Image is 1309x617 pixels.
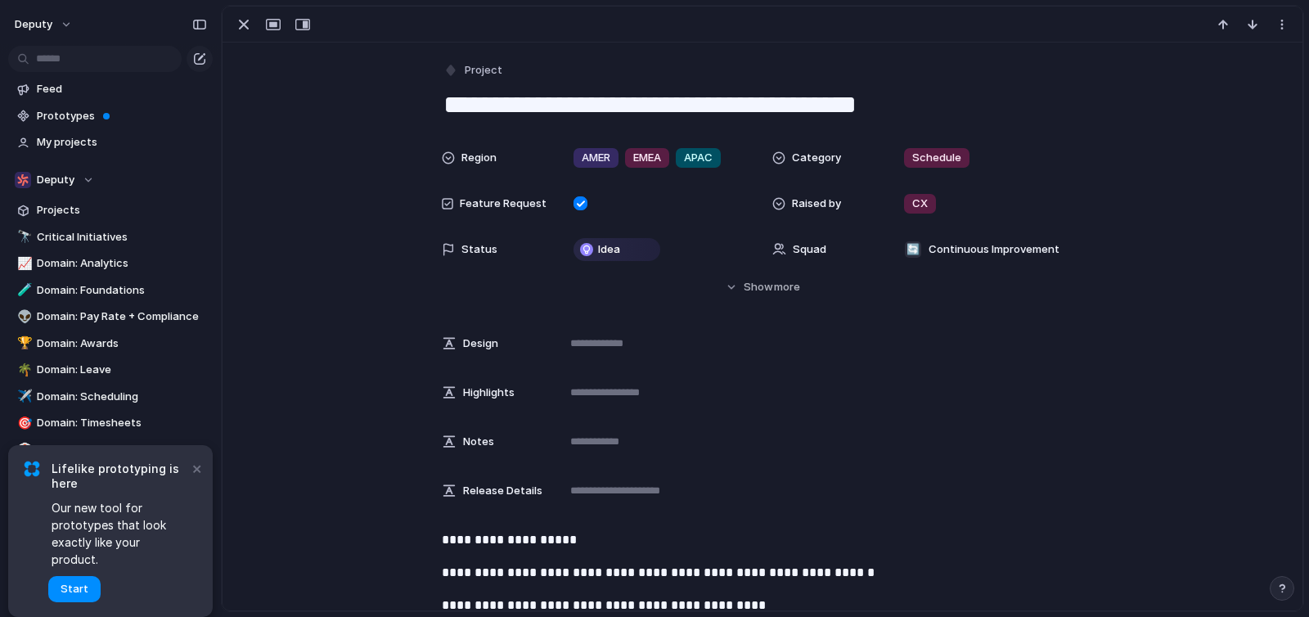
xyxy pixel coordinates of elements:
[187,458,206,478] button: Dismiss
[17,440,29,459] div: 🎲
[8,278,213,303] a: 🧪Domain: Foundations
[440,59,507,83] button: Project
[17,361,29,380] div: 🌴
[37,336,207,352] span: Domain: Awards
[15,229,31,245] button: 🔭
[8,411,213,435] a: 🎯Domain: Timesheets
[37,81,207,97] span: Feed
[37,172,74,188] span: Deputy
[463,336,498,352] span: Design
[15,308,31,325] button: 👽
[8,358,213,382] a: 🌴Domain: Leave
[461,241,497,258] span: Status
[8,130,213,155] a: My projects
[582,150,610,166] span: AMER
[48,576,101,602] button: Start
[17,334,29,353] div: 🏆
[463,434,494,450] span: Notes
[37,134,207,151] span: My projects
[774,279,800,295] span: more
[8,104,213,128] a: Prototypes
[598,241,620,258] span: Idea
[37,282,207,299] span: Domain: Foundations
[37,108,207,124] span: Prototypes
[17,387,29,406] div: ✈️
[37,389,207,405] span: Domain: Scheduling
[442,272,1083,302] button: Showmore
[15,16,52,33] span: deputy
[744,279,773,295] span: Show
[461,150,497,166] span: Region
[37,415,207,431] span: Domain: Timesheets
[37,202,207,218] span: Projects
[8,304,213,329] a: 👽Domain: Pay Rate + Compliance
[912,196,928,212] span: CX
[15,255,31,272] button: 📈
[37,442,207,458] span: Project: [PERSON_NAME]
[52,462,188,491] span: Lifelike prototyping is here
[633,150,661,166] span: EMEA
[37,308,207,325] span: Domain: Pay Rate + Compliance
[37,255,207,272] span: Domain: Analytics
[8,168,213,192] button: Deputy
[37,362,207,378] span: Domain: Leave
[465,62,502,79] span: Project
[17,308,29,327] div: 👽
[8,385,213,409] a: ✈️Domain: Scheduling
[15,362,31,378] button: 🌴
[8,331,213,356] a: 🏆Domain: Awards
[15,415,31,431] button: 🎯
[905,241,921,258] div: 🔄
[8,77,213,101] a: Feed
[463,483,542,499] span: Release Details
[17,281,29,299] div: 🧪
[792,196,841,212] span: Raised by
[17,227,29,246] div: 🔭
[37,229,207,245] span: Critical Initiatives
[8,251,213,276] a: 📈Domain: Analytics
[15,336,31,352] button: 🏆
[15,389,31,405] button: ✈️
[460,196,547,212] span: Feature Request
[15,282,31,299] button: 🧪
[8,225,213,250] a: 🔭Critical Initiatives
[929,241,1059,258] span: Continuous Improvement
[463,385,515,401] span: Highlights
[17,254,29,273] div: 📈
[61,581,88,597] span: Start
[8,198,213,223] a: Projects
[8,438,213,462] a: 🎲Project: [PERSON_NAME]
[15,442,31,458] button: 🎲
[792,150,841,166] span: Category
[52,499,188,568] span: Our new tool for prototypes that look exactly like your product.
[684,150,713,166] span: APAC
[17,414,29,433] div: 🎯
[7,11,81,38] button: deputy
[793,241,826,258] span: Squad
[912,150,961,166] span: Schedule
